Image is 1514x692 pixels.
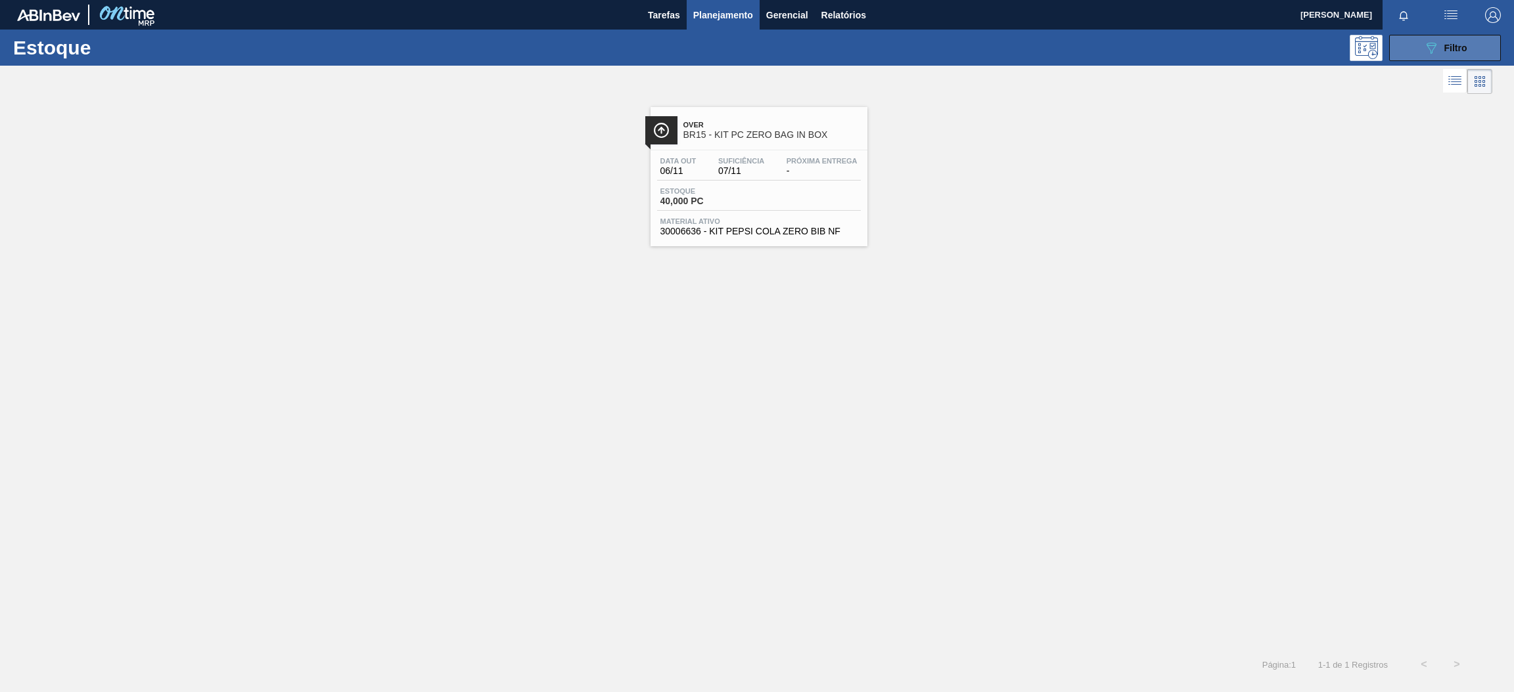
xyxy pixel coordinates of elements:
button: Filtro [1389,35,1501,61]
a: ÍconeOverBR15 - KIT PC ZERO BAG IN BOXData out06/11Suficiência07/11Próxima Entrega-Estoque40,000 ... [641,97,874,246]
img: Ícone [653,122,670,139]
img: Logout [1485,7,1501,23]
button: < [1408,648,1440,681]
span: Suficiência [718,157,764,165]
span: Relatórios [821,7,866,23]
img: TNhmsLtSVTkK8tSr43FrP2fwEKptu5GPRR3wAAAABJRU5ErkJggg== [17,9,80,21]
span: Página : 1 [1262,660,1296,670]
h1: Estoque [13,40,215,55]
span: BR15 - KIT PC ZERO BAG IN BOX [683,130,861,140]
span: Material ativo [660,217,858,225]
span: 07/11 [718,166,764,176]
span: 40,000 PC [660,196,752,206]
img: userActions [1443,7,1459,23]
span: Planejamento [693,7,753,23]
span: Gerencial [766,7,808,23]
span: - [787,166,858,176]
span: Filtro [1444,43,1467,53]
span: Estoque [660,187,752,195]
span: Tarefas [648,7,680,23]
button: > [1440,648,1473,681]
span: Data out [660,157,697,165]
div: Pogramando: nenhum usuário selecionado [1350,35,1383,61]
span: 30006636 - KIT PEPSI COLA ZERO BIB NF [660,227,858,236]
div: Visão em Lista [1443,69,1467,94]
span: Over [683,121,861,129]
span: Próxima Entrega [787,157,858,165]
button: Notificações [1383,6,1425,24]
div: Visão em Cards [1467,69,1492,94]
span: 06/11 [660,166,697,176]
span: 1 - 1 de 1 Registros [1316,660,1388,670]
